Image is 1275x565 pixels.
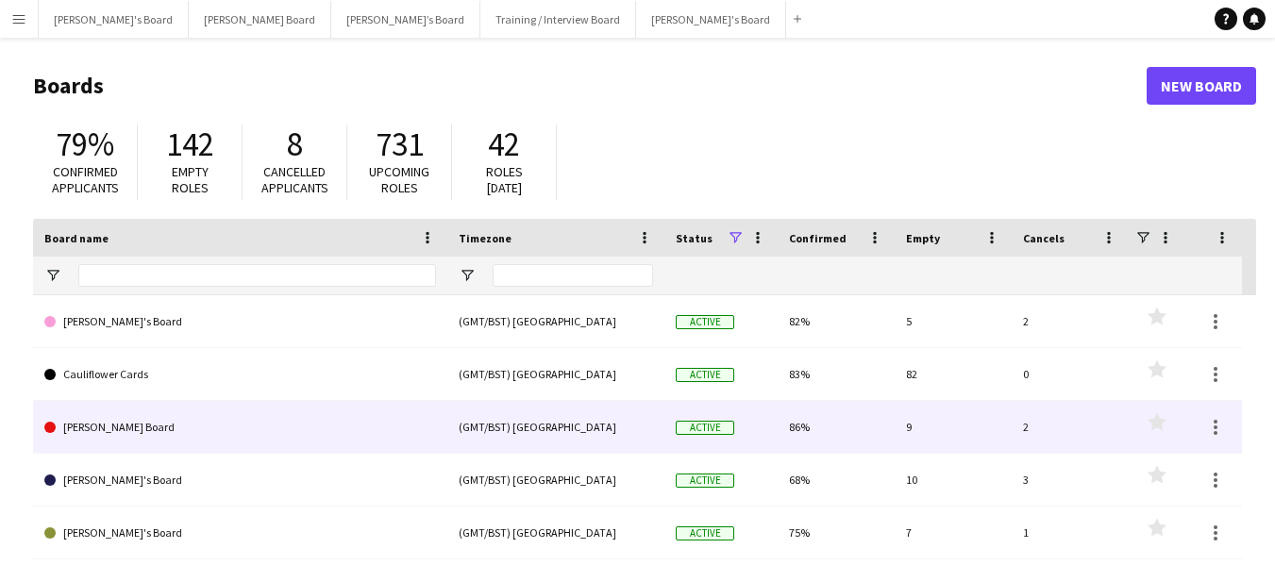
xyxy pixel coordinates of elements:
[172,163,209,196] span: Empty roles
[447,454,664,506] div: (GMT/BST) [GEOGRAPHIC_DATA]
[331,1,480,38] button: [PERSON_NAME]’s Board
[778,295,895,347] div: 82%
[676,315,734,329] span: Active
[1012,454,1129,506] div: 3
[78,264,436,287] input: Board name Filter Input
[1012,507,1129,558] div: 1
[44,507,436,559] a: [PERSON_NAME]'s Board
[1147,67,1256,105] a: New Board
[44,401,436,454] a: [PERSON_NAME] Board
[447,507,664,558] div: (GMT/BST) [GEOGRAPHIC_DATA]
[488,124,520,165] span: 42
[906,231,940,245] span: Empty
[1023,231,1065,245] span: Cancels
[459,267,476,284] button: Open Filter Menu
[778,454,895,506] div: 68%
[1012,295,1129,347] div: 2
[895,401,1012,453] div: 9
[44,231,109,245] span: Board name
[369,163,429,196] span: Upcoming roles
[895,348,1012,400] div: 82
[493,264,653,287] input: Timezone Filter Input
[676,421,734,435] span: Active
[636,1,786,38] button: [PERSON_NAME]'s Board
[778,348,895,400] div: 83%
[447,348,664,400] div: (GMT/BST) [GEOGRAPHIC_DATA]
[1012,401,1129,453] div: 2
[261,163,328,196] span: Cancelled applicants
[39,1,189,38] button: [PERSON_NAME]'s Board
[778,507,895,558] div: 75%
[287,124,303,165] span: 8
[44,348,436,401] a: Cauliflower Cards
[52,163,119,196] span: Confirmed applicants
[676,231,713,245] span: Status
[44,295,436,348] a: [PERSON_NAME]'s Board
[1012,348,1129,400] div: 0
[447,401,664,453] div: (GMT/BST) [GEOGRAPHIC_DATA]
[895,454,1012,506] div: 10
[376,124,424,165] span: 731
[486,163,523,196] span: Roles [DATE]
[895,507,1012,558] div: 7
[676,368,734,382] span: Active
[459,231,512,245] span: Timezone
[56,124,114,165] span: 79%
[44,267,61,284] button: Open Filter Menu
[189,1,331,38] button: [PERSON_NAME] Board
[895,295,1012,347] div: 5
[44,454,436,507] a: [PERSON_NAME]'s Board
[480,1,636,38] button: Training / Interview Board
[166,124,214,165] span: 142
[676,526,734,540] span: Active
[676,474,734,488] span: Active
[33,72,1147,100] h1: Boards
[447,295,664,347] div: (GMT/BST) [GEOGRAPHIC_DATA]
[789,231,847,245] span: Confirmed
[778,401,895,453] div: 86%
